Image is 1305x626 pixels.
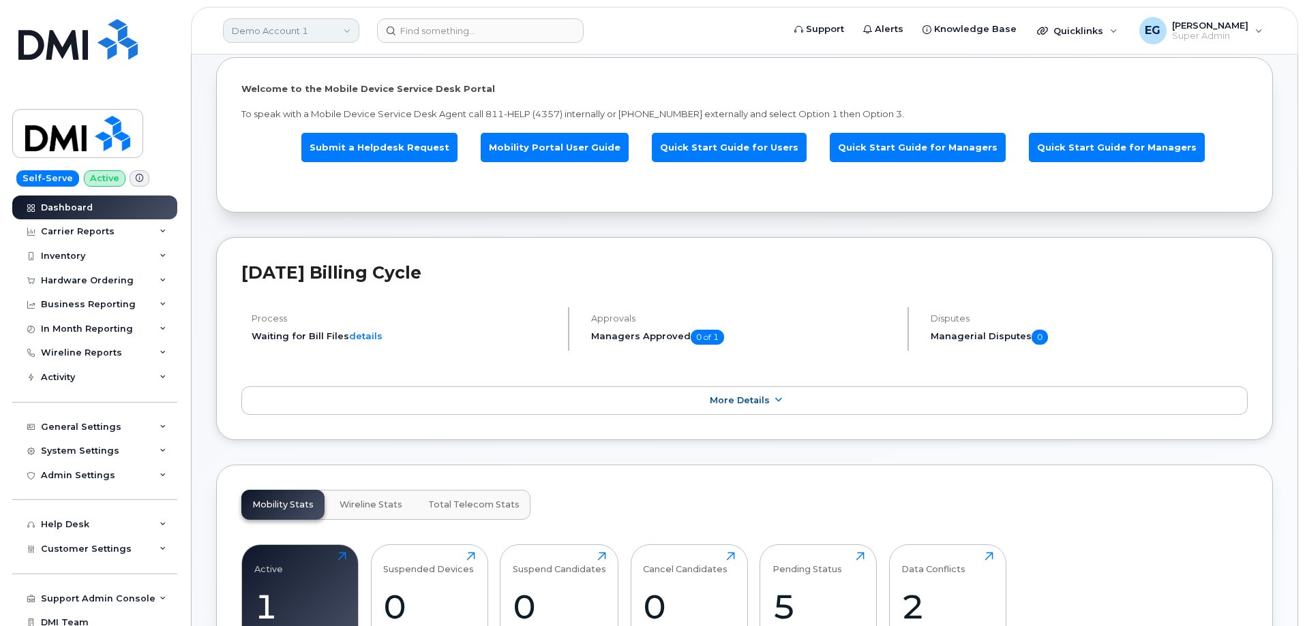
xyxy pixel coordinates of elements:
a: Quick Start Guide for Users [652,133,807,162]
span: Super Admin [1172,31,1248,42]
a: Submit a Helpdesk Request [301,133,457,162]
div: Data Conflicts [901,552,965,574]
h2: [DATE] Billing Cycle [241,262,1248,283]
span: 0 [1032,330,1048,345]
div: Suspended Devices [383,552,474,574]
input: Find something... [377,18,584,43]
div: Eric Gonzalez [1130,17,1272,44]
a: Quick Start Guide for Managers [1029,133,1205,162]
span: Wireline Stats [340,499,402,510]
span: Total Telecom Stats [428,499,520,510]
div: Cancel Candidates [643,552,727,574]
span: [PERSON_NAME] [1172,20,1248,31]
p: To speak with a Mobile Device Service Desk Agent call 811-HELP (4357) internally or [PHONE_NUMBER... [241,108,1248,121]
a: Alerts [854,16,913,43]
a: Mobility Portal User Guide [481,133,629,162]
div: Quicklinks [1027,17,1127,44]
span: EG [1145,22,1160,39]
span: More Details [710,395,770,405]
a: Demo Account 1 [223,18,359,43]
h4: Approvals [591,313,896,324]
li: Waiting for Bill Files [252,330,556,343]
a: details [349,330,382,341]
div: Active [254,552,283,574]
span: Knowledge Base [934,22,1017,36]
span: Support [806,22,844,36]
p: Welcome to the Mobile Device Service Desk Portal [241,82,1248,95]
div: Suspend Candidates [513,552,606,574]
a: Support [785,16,854,43]
div: Pending Status [772,552,842,574]
span: 0 of 1 [691,330,724,345]
h4: Process [252,313,556,324]
span: Alerts [875,22,903,36]
h5: Managerial Disputes [931,330,1248,345]
span: Quicklinks [1053,25,1103,36]
a: Quick Start Guide for Managers [830,133,1006,162]
a: Knowledge Base [913,16,1026,43]
h5: Managers Approved [591,330,896,345]
h4: Disputes [931,313,1248,324]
